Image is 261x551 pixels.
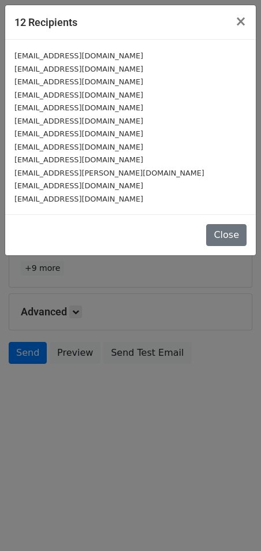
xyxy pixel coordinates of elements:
small: [EMAIL_ADDRESS][DOMAIN_NAME] [14,103,143,112]
small: [EMAIL_ADDRESS][DOMAIN_NAME] [14,155,143,164]
small: [EMAIL_ADDRESS][DOMAIN_NAME] [14,195,143,203]
span: × [235,13,247,29]
iframe: Chat Widget [203,496,261,551]
button: Close [206,224,247,246]
small: [EMAIL_ADDRESS][PERSON_NAME][DOMAIN_NAME] [14,169,204,177]
small: [EMAIL_ADDRESS][DOMAIN_NAME] [14,77,143,86]
small: [EMAIL_ADDRESS][DOMAIN_NAME] [14,65,143,73]
h5: 12 Recipients [14,14,77,30]
small: [EMAIL_ADDRESS][DOMAIN_NAME] [14,117,143,125]
small: [EMAIL_ADDRESS][DOMAIN_NAME] [14,51,143,60]
small: [EMAIL_ADDRESS][DOMAIN_NAME] [14,129,143,138]
div: 聊天小工具 [203,496,261,551]
button: Close [226,5,256,38]
small: [EMAIL_ADDRESS][DOMAIN_NAME] [14,91,143,99]
small: [EMAIL_ADDRESS][DOMAIN_NAME] [14,181,143,190]
small: [EMAIL_ADDRESS][DOMAIN_NAME] [14,143,143,151]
